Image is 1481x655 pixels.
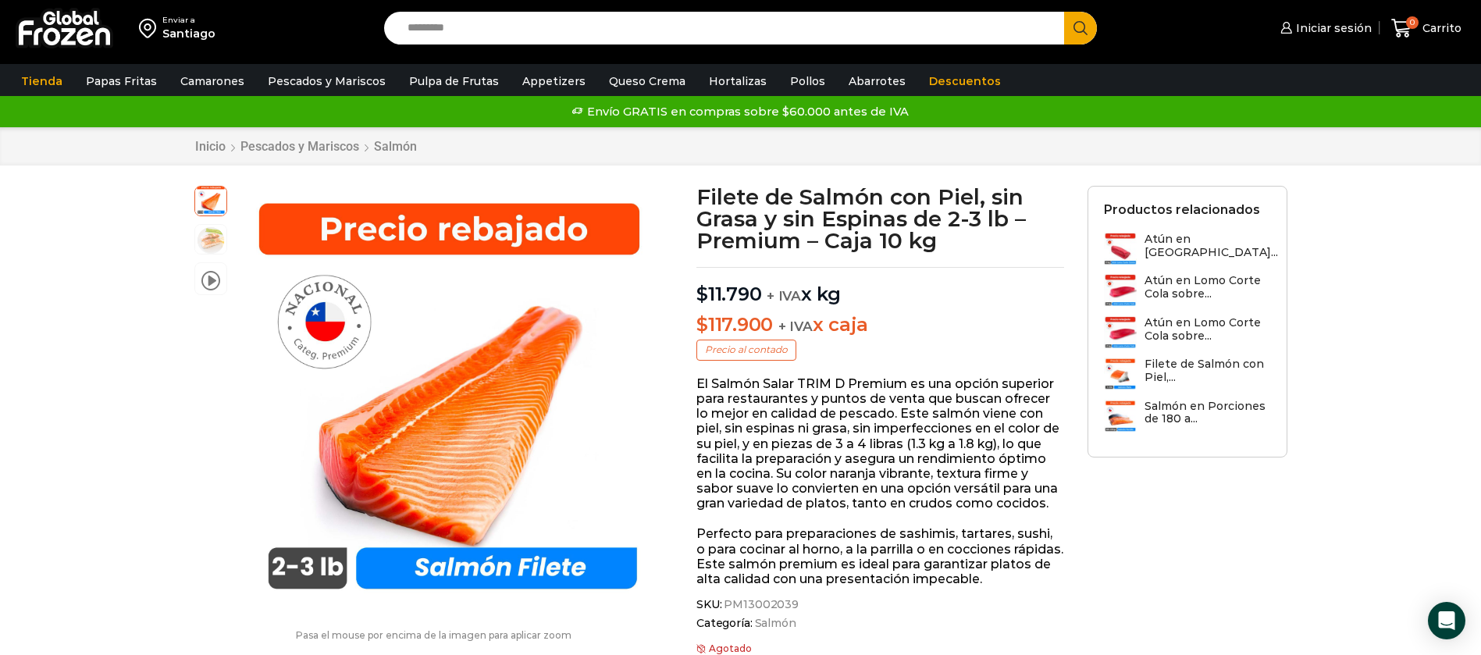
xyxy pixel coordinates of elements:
[194,139,226,154] a: Inicio
[921,66,1009,96] a: Descuentos
[1104,274,1271,308] a: Atún en Lomo Corte Cola sobre...
[841,66,913,96] a: Abarrotes
[1104,233,1278,266] a: Atún en [GEOGRAPHIC_DATA]...
[1145,274,1271,301] h3: Atún en Lomo Corte Cola sobre...
[1419,20,1461,36] span: Carrito
[78,66,165,96] a: Papas Fritas
[235,186,664,614] div: 1 / 3
[696,598,1064,611] span: SKU:
[173,66,252,96] a: Camarones
[195,184,226,215] span: filete salmon 2-3 lb
[696,617,1064,630] span: Categoría:
[696,283,708,305] span: $
[1104,358,1271,391] a: Filete de Salmón con Piel,...
[162,26,215,41] div: Santiago
[13,66,70,96] a: Tienda
[1145,316,1271,343] h3: Atún en Lomo Corte Cola sobre...
[194,630,674,641] p: Pasa el mouse por encima de la imagen para aplicar zoom
[696,376,1064,511] p: El Salmón Salar TRIM D Premium es una opción superior para restaurantes y puntos de venta que bus...
[195,225,226,256] span: plato-salmon
[696,267,1064,306] p: x kg
[782,66,833,96] a: Pollos
[1428,602,1465,639] div: Open Intercom Messenger
[401,66,507,96] a: Pulpa de Frutas
[139,15,162,41] img: address-field-icon.svg
[696,186,1064,251] h1: Filete de Salmón con Piel, sin Grasa y sin Espinas de 2-3 lb – Premium – Caja 10 kg
[1064,12,1097,44] button: Search button
[721,598,799,611] span: PM13002039
[696,314,1064,336] p: x caja
[1104,316,1271,350] a: Atún en Lomo Corte Cola sobre...
[696,526,1064,586] p: Perfecto para preparaciones de sashimis, tartares, sushi, o para cocinar al horno, a la parrilla ...
[601,66,693,96] a: Queso Crema
[1276,12,1372,44] a: Iniciar sesión
[767,288,801,304] span: + IVA
[194,139,418,154] nav: Breadcrumb
[1145,233,1278,259] h3: Atún en [GEOGRAPHIC_DATA]...
[235,186,664,614] img: filete salmon 2-3 lb
[696,340,796,360] p: Precio al contado
[696,283,761,305] bdi: 11.790
[1145,400,1271,426] h3: Salmón en Porciones de 180 a...
[1104,202,1260,217] h2: Productos relacionados
[1387,10,1465,47] a: 0 Carrito
[696,313,773,336] bdi: 117.900
[1292,20,1372,36] span: Iniciar sesión
[162,15,215,26] div: Enviar a
[1145,358,1271,384] h3: Filete de Salmón con Piel,...
[1104,400,1271,433] a: Salmón en Porciones de 180 a...
[753,617,796,630] a: Salmón
[696,643,1064,654] p: Agotado
[373,139,418,154] a: Salmón
[514,66,593,96] a: Appetizers
[778,319,813,334] span: + IVA
[240,139,360,154] a: Pescados y Mariscos
[696,313,708,336] span: $
[1406,16,1419,29] span: 0
[701,66,774,96] a: Hortalizas
[260,66,393,96] a: Pescados y Mariscos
